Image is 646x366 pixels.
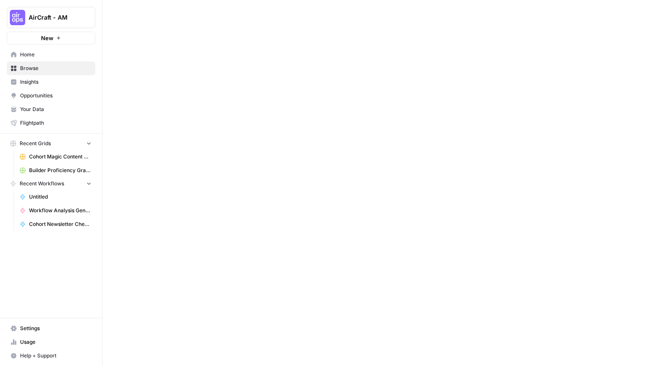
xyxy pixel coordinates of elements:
[20,338,91,346] span: Usage
[16,204,95,217] a: Workflow Analysis Generator
[7,335,95,349] a: Usage
[20,352,91,360] span: Help + Support
[7,102,95,116] a: Your Data
[29,13,80,22] span: AirCraft - AM
[20,105,91,113] span: Your Data
[7,32,95,44] button: New
[7,7,95,28] button: Workspace: AirCraft - AM
[29,193,91,201] span: Untitled
[7,48,95,61] a: Home
[20,64,91,72] span: Browse
[29,153,91,161] span: Cohort Magic Content Generator ✨
[7,116,95,130] a: Flightpath
[20,140,51,147] span: Recent Grids
[7,349,95,363] button: Help + Support
[7,61,95,75] a: Browse
[16,150,95,164] a: Cohort Magic Content Generator ✨
[20,180,64,187] span: Recent Workflows
[20,119,91,127] span: Flightpath
[7,137,95,150] button: Recent Grids
[16,217,95,231] a: Cohort Newsletter Check-in
[29,220,91,228] span: Cohort Newsletter Check-in
[20,325,91,332] span: Settings
[29,207,91,214] span: Workflow Analysis Generator
[7,75,95,89] a: Insights
[20,51,91,59] span: Home
[20,92,91,100] span: Opportunities
[7,322,95,335] a: Settings
[10,10,25,25] img: AirCraft - AM Logo
[7,89,95,102] a: Opportunities
[16,164,95,177] a: Builder Proficiency Grader Grid
[29,167,91,174] span: Builder Proficiency Grader Grid
[7,177,95,190] button: Recent Workflows
[16,190,95,204] a: Untitled
[20,78,91,86] span: Insights
[41,34,53,42] span: New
